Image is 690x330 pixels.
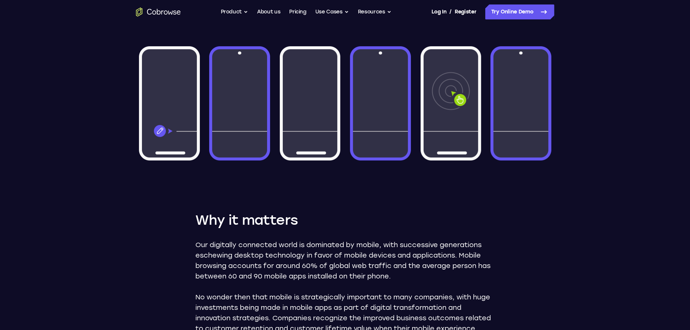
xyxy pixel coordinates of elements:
[485,4,554,19] a: Try Online Demo
[315,4,349,19] button: Use Cases
[449,7,452,16] span: /
[455,4,476,19] a: Register
[431,4,446,19] a: Log In
[221,4,248,19] button: Product
[196,240,495,281] p: Our digitally connected world is dominated by mobile, with successive generations eschewing deskt...
[257,4,280,19] a: About us
[136,31,554,175] img: Window wireframes with cobrowse components
[196,211,495,229] h2: Why it matters
[358,4,392,19] button: Resources
[289,4,306,19] a: Pricing
[136,7,181,16] a: Go to the home page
